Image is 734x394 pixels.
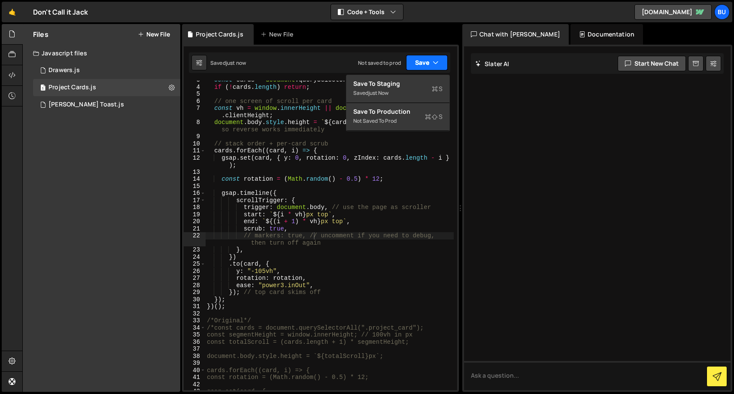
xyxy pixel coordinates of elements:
[331,4,403,20] button: Code + Tools
[406,55,448,70] button: Save
[184,317,206,324] div: 33
[184,133,206,140] div: 9
[184,176,206,183] div: 14
[184,367,206,374] div: 40
[184,190,206,197] div: 16
[475,60,510,68] h2: Slater AI
[184,289,206,296] div: 29
[33,62,180,79] div: 16338/44175.js
[23,45,180,62] div: Javascript files
[184,169,206,176] div: 13
[184,303,206,310] div: 31
[184,331,206,339] div: 35
[184,339,206,346] div: 36
[353,79,443,88] div: Save to Staging
[184,119,206,133] div: 8
[184,374,206,381] div: 41
[425,112,443,121] span: S
[353,88,443,98] div: Saved
[184,310,206,318] div: 32
[226,59,246,67] div: just now
[184,275,206,282] div: 27
[358,59,401,67] div: Not saved to prod
[184,204,206,211] div: 18
[33,79,180,96] div: 16338/44166.js
[184,296,206,303] div: 30
[368,89,388,97] div: just now
[33,7,88,17] div: Don't Call it Jack
[184,268,206,275] div: 26
[634,4,712,20] a: [DOMAIN_NAME]
[184,105,206,119] div: 7
[261,30,297,39] div: New File
[49,101,124,109] div: [PERSON_NAME] Toast.js
[184,381,206,388] div: 42
[184,254,206,261] div: 24
[618,56,686,71] button: Start new chat
[184,324,206,332] div: 34
[353,116,443,126] div: Not saved to prod
[184,140,206,148] div: 10
[714,4,730,20] a: Bu
[138,31,170,38] button: New File
[346,75,449,103] button: Save to StagingS Savedjust now
[33,96,180,113] div: 16338/44169.js
[462,24,569,45] div: Chat with [PERSON_NAME]
[196,30,243,39] div: Project Cards.js
[184,261,206,268] div: 25
[49,84,96,91] div: Project Cards.js
[346,103,449,131] button: Save to ProductionS Not saved to prod
[184,353,206,360] div: 38
[184,183,206,190] div: 15
[184,84,206,91] div: 4
[432,85,443,93] span: S
[184,218,206,225] div: 20
[33,30,49,39] h2: Files
[184,246,206,254] div: 23
[2,2,23,22] a: 🤙
[184,232,206,246] div: 22
[353,107,443,116] div: Save to Production
[184,197,206,204] div: 17
[184,346,206,353] div: 37
[184,98,206,105] div: 6
[570,24,643,45] div: Documentation
[184,360,206,367] div: 39
[40,85,45,92] span: 1
[184,211,206,218] div: 19
[184,155,206,169] div: 12
[49,67,80,74] div: Drawers.js
[210,59,246,67] div: Saved
[184,147,206,155] div: 11
[184,91,206,98] div: 5
[184,225,206,233] div: 21
[184,282,206,289] div: 28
